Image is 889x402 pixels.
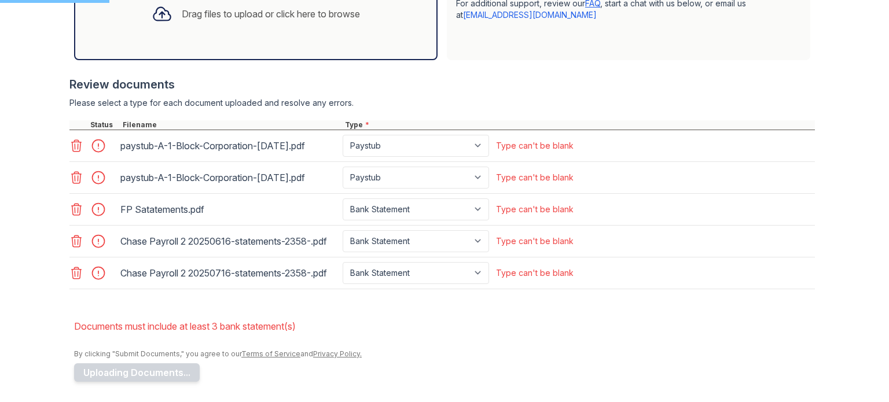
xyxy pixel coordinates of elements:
div: Type can't be blank [496,140,574,152]
div: Filename [120,120,343,130]
div: Type [343,120,815,130]
div: FP Satatements.pdf [120,200,338,219]
div: Drag files to upload or click here to browse [182,7,360,21]
a: Privacy Policy. [313,349,362,358]
div: Type can't be blank [496,204,574,215]
div: By clicking "Submit Documents," you agree to our and [74,349,815,359]
div: Chase Payroll 2 20250716-statements-2358-.pdf [120,264,338,282]
div: Status [88,120,120,130]
div: Type can't be blank [496,267,574,279]
div: paystub-A-1-Block-Corporation-[DATE].pdf [120,137,338,155]
div: Please select a type for each document uploaded and resolve any errors. [69,97,815,109]
div: Chase Payroll 2 20250616-statements-2358-.pdf [120,232,338,250]
button: Uploading Documents... [74,363,200,382]
a: Terms of Service [241,349,300,358]
div: Review documents [69,76,815,93]
div: paystub-A-1-Block-Corporation-[DATE].pdf [120,168,338,187]
li: Documents must include at least 3 bank statement(s) [74,315,815,338]
div: Type can't be blank [496,172,574,183]
div: Type can't be blank [496,235,574,247]
a: [EMAIL_ADDRESS][DOMAIN_NAME] [463,10,597,20]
